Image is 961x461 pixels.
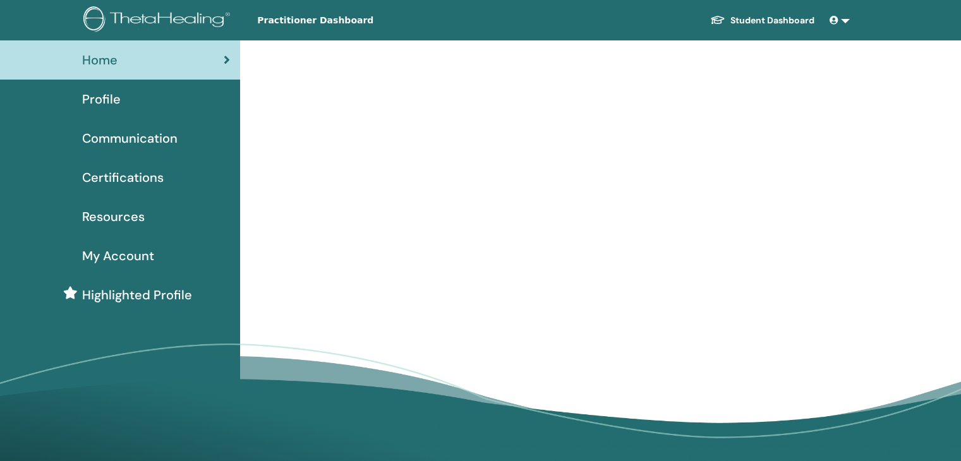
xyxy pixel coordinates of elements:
span: Home [82,51,118,69]
img: logo.png [83,6,234,35]
span: Profile [82,90,121,109]
span: Communication [82,129,178,148]
span: Certifications [82,168,164,187]
img: graduation-cap-white.svg [710,15,725,25]
span: Highlighted Profile [82,285,192,304]
span: My Account [82,246,154,265]
a: Student Dashboard [700,9,825,32]
span: Practitioner Dashboard [257,14,447,27]
span: Resources [82,207,145,226]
